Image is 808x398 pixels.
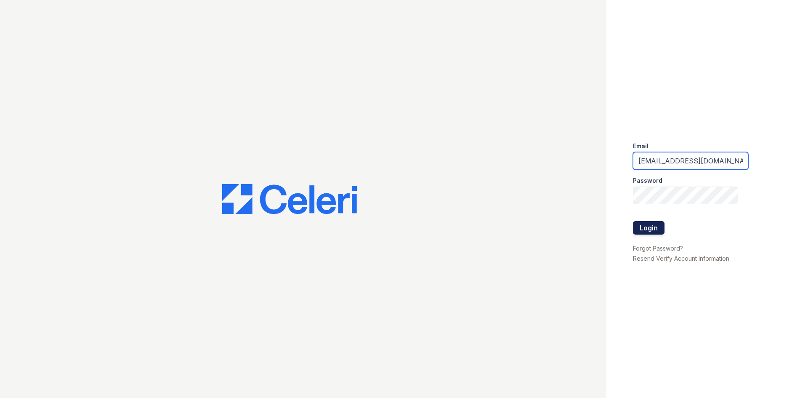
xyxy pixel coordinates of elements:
label: Password [633,176,662,185]
button: Login [633,221,664,235]
a: Forgot Password? [633,245,683,252]
img: CE_Logo_Blue-a8612792a0a2168367f1c8372b55b34899dd931a85d93a1a3d3e32e68fde9ad4.png [222,184,357,214]
a: Resend Verify Account Information [633,255,729,262]
label: Email [633,142,649,150]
